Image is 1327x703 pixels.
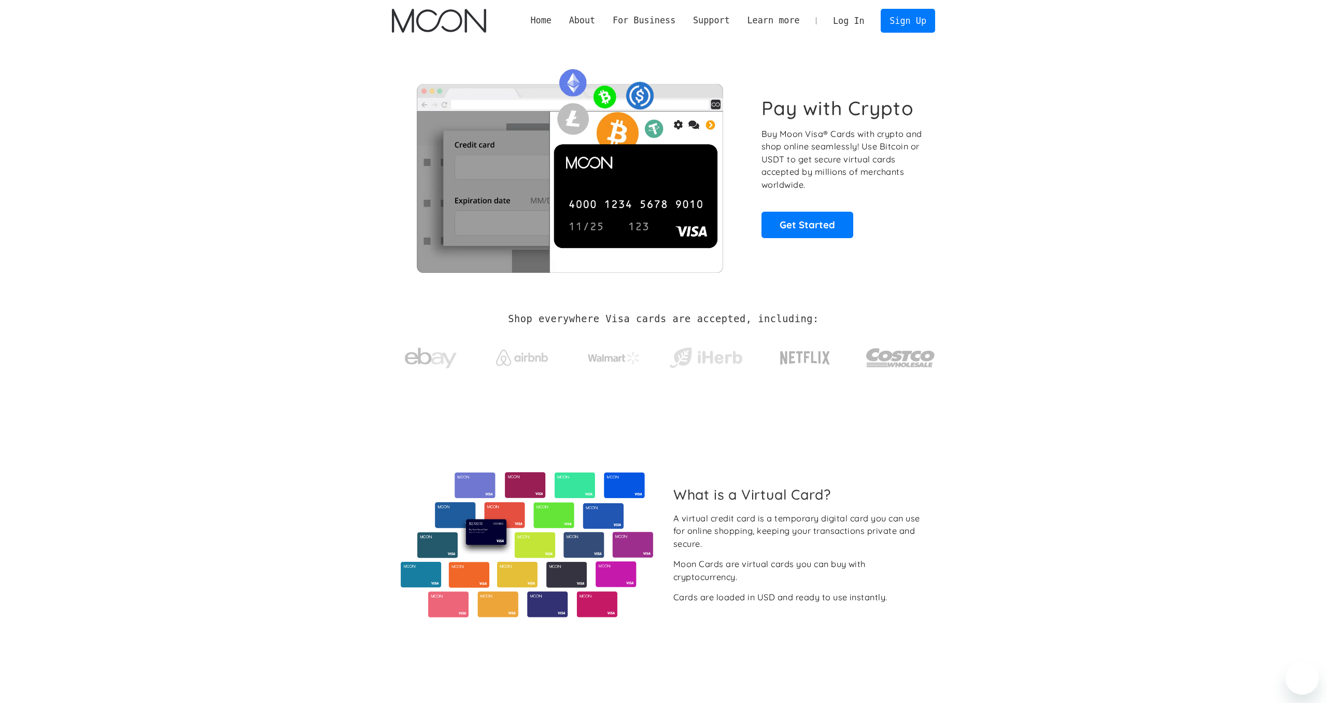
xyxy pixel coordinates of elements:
a: Get Started [761,212,853,238]
a: Netflix [759,335,852,376]
h1: Pay with Crypto [761,97,914,120]
div: A virtual credit card is a temporary digital card you can use for online shopping, keeping your t... [673,512,927,550]
a: ebay [392,332,469,380]
div: About [560,14,604,27]
img: Moon Cards let you spend your crypto anywhere Visa is accepted. [392,62,747,272]
a: Sign Up [881,9,935,32]
img: Netflix [779,345,831,371]
img: Costco [866,338,935,377]
div: Learn more [747,14,799,27]
a: Walmart [575,341,653,369]
img: iHerb [667,344,744,371]
div: Moon Cards are virtual cards you can buy with cryptocurrency. [673,558,927,583]
a: home [392,9,486,33]
div: Cards are loaded in USD and ready to use instantly. [673,591,887,604]
a: Airbnb [484,339,561,371]
img: Virtual cards from Moon [399,472,655,617]
div: About [569,14,596,27]
a: iHerb [667,334,744,377]
img: ebay [405,342,457,375]
h2: Shop everywhere Visa cards are accepted, including: [508,313,818,325]
div: For Business [613,14,675,27]
a: Home [522,14,560,27]
a: Costco [866,328,935,382]
div: Support [693,14,730,27]
h2: What is a Virtual Card? [673,486,927,503]
img: Moon Logo [392,9,486,33]
img: Walmart [588,352,640,364]
a: Log In [824,9,873,32]
div: Support [684,14,738,27]
div: For Business [604,14,684,27]
div: Learn more [739,14,809,27]
p: Buy Moon Visa® Cards with crypto and shop online seamlessly! Use Bitcoin or USDT to get secure vi... [761,128,924,191]
iframe: Schaltfläche zum Öffnen des Messaging-Fensters [1286,661,1319,695]
img: Airbnb [496,350,548,366]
